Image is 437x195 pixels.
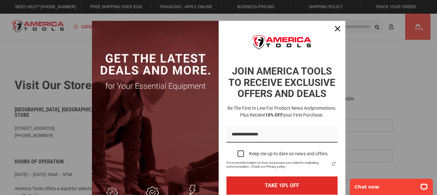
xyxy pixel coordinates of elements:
[330,160,338,168] a: Read our Privacy Policy
[225,105,339,118] h3: Be the first in line for product news and
[330,160,338,168] svg: link icon
[346,174,437,195] iframe: LiveChat chat widget
[226,126,338,143] input: Email field
[226,161,330,169] span: For more information on how we process your data for marketing communication. Check our Privacy p...
[265,112,283,118] strong: 10% OFF
[240,105,337,118] span: promotions. Plus receive your first purchase.
[330,21,345,36] button: Close
[228,65,335,99] strong: JOIN AMERICA TOOLS TO RECEIVE EXCLUSIVE OFFERS AND DEALS
[226,176,338,194] button: TAKE 10% OFF
[335,26,340,31] svg: close icon
[249,151,328,157] div: Keep me up to date on news and offers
